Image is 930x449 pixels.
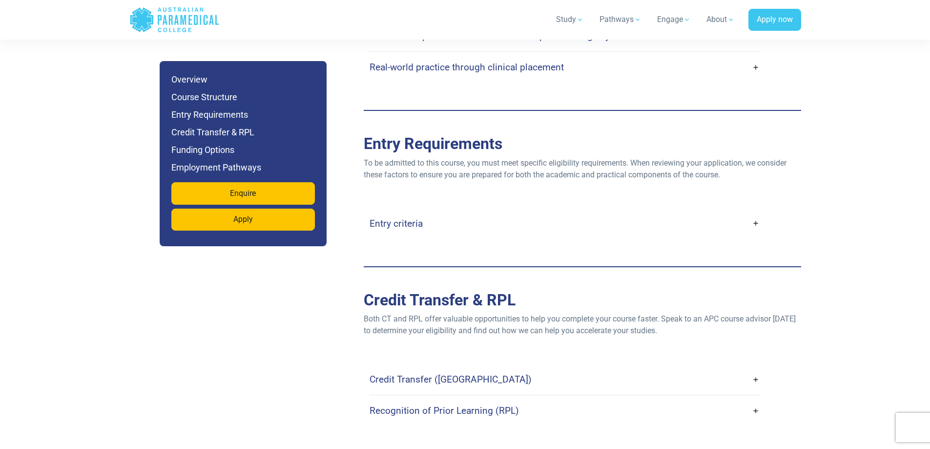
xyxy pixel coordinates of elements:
[550,6,590,33] a: Study
[370,374,532,385] h4: Credit Transfer ([GEOGRAPHIC_DATA])
[651,6,697,33] a: Engage
[370,368,760,391] a: Credit Transfer ([GEOGRAPHIC_DATA])
[370,62,564,73] h4: Real-world practice through clinical placement
[364,313,801,337] p: Both CT and RPL offer valuable opportunities to help you complete your course faster. Speak to an...
[129,4,220,36] a: Australian Paramedical College
[370,399,760,422] a: Recognition of Prior Learning (RPL)
[370,218,423,229] h4: Entry criteria
[748,9,801,31] a: Apply now
[370,56,760,79] a: Real-world practice through clinical placement
[370,405,519,416] h4: Recognition of Prior Learning (RPL)
[594,6,647,33] a: Pathways
[364,157,801,181] p: To be admitted to this course, you must meet specific eligibility requirements. When reviewing yo...
[364,291,801,309] h2: Credit Transfer & RPL
[701,6,741,33] a: About
[364,134,801,153] h2: Entry Requirements
[370,212,760,235] a: Entry criteria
